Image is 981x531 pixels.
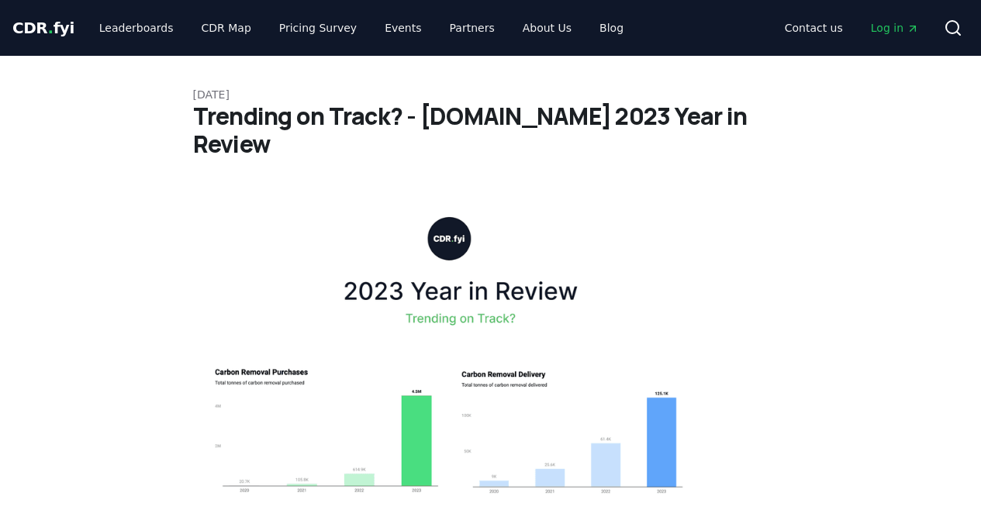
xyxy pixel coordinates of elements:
[193,102,789,158] h1: Trending on Track? - [DOMAIN_NAME] 2023 Year in Review
[858,14,931,42] a: Log in
[267,14,369,42] a: Pricing Survey
[189,14,264,42] a: CDR Map
[48,19,54,37] span: .
[772,14,855,42] a: Contact us
[87,14,186,42] a: Leaderboards
[12,19,74,37] span: CDR fyi
[437,14,507,42] a: Partners
[871,20,919,36] span: Log in
[12,17,74,39] a: CDR.fyi
[372,14,434,42] a: Events
[772,14,931,42] nav: Main
[510,14,584,42] a: About Us
[587,14,636,42] a: Blog
[193,87,789,102] p: [DATE]
[87,14,636,42] nav: Main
